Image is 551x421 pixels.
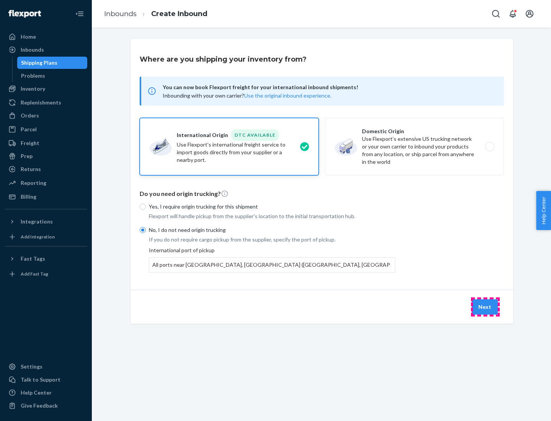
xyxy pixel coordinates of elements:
[21,271,48,277] div: Add Fast Tag
[21,112,39,119] div: Orders
[5,253,87,265] button: Fast Tags
[21,179,46,187] div: Reporting
[21,85,45,93] div: Inventory
[149,236,395,243] p: If you do not require cargo pickup from the supplier, specify the port of pickup.
[5,44,87,56] a: Inbounds
[21,139,39,147] div: Freight
[5,361,87,373] a: Settings
[5,191,87,203] a: Billing
[5,109,87,122] a: Orders
[21,363,42,370] div: Settings
[5,137,87,149] a: Freight
[5,215,87,228] button: Integrations
[21,233,55,240] div: Add Integration
[140,204,146,210] input: Yes, I require origin trucking for this shipment
[5,83,87,95] a: Inventory
[21,389,52,397] div: Help Center
[5,387,87,399] a: Help Center
[5,123,87,135] a: Parcel
[5,268,87,280] a: Add Fast Tag
[21,126,37,133] div: Parcel
[140,227,146,233] input: No, I do not need origin trucking
[149,212,395,220] p: Flexport will handle pickup from the supplier's location to the initial transportation hub.
[5,163,87,175] a: Returns
[17,57,88,69] a: Shipping Plans
[21,376,60,383] div: Talk to Support
[21,402,58,410] div: Give Feedback
[98,3,214,25] ol: breadcrumbs
[5,231,87,243] a: Add Integration
[505,6,520,21] button: Open notifications
[21,59,57,67] div: Shipping Plans
[149,203,395,210] p: Yes, I require origin trucking for this shipment
[21,255,45,263] div: Fast Tags
[104,10,137,18] a: Inbounds
[140,54,306,64] h3: Where are you shipping your inventory from?
[472,299,498,315] button: Next
[5,31,87,43] a: Home
[21,218,53,225] div: Integrations
[149,246,395,273] div: International port of pickup
[17,70,88,82] a: Problems
[522,6,537,21] button: Open account menu
[21,33,36,41] div: Home
[21,193,36,201] div: Billing
[5,96,87,109] a: Replenishments
[8,10,41,18] img: Flexport logo
[149,226,395,234] p: No, I do not need origin trucking
[140,189,504,198] p: Do you need origin trucking?
[488,6,504,21] button: Open Search Box
[163,92,331,99] span: Inbounding with your own carrier?
[5,374,87,386] a: Talk to Support
[21,99,61,106] div: Replenishments
[5,150,87,162] a: Prep
[163,83,495,92] span: You can now book Flexport freight for your international inbound shipments!
[5,177,87,189] a: Reporting
[244,92,331,100] button: Use the original inbound experience.
[21,46,44,54] div: Inbounds
[21,72,45,80] div: Problems
[151,10,207,18] a: Create Inbound
[21,152,33,160] div: Prep
[72,6,87,21] button: Close Navigation
[5,400,87,412] button: Give Feedback
[536,191,551,230] button: Help Center
[21,165,41,173] div: Returns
